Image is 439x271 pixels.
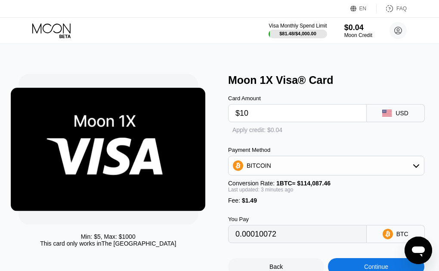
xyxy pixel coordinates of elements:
div: Moon Credit [344,32,372,38]
div: BITCOIN [229,157,424,174]
div: BITCOIN [247,162,271,169]
div: FAQ [396,6,407,12]
div: EN [359,6,367,12]
div: Payment Method [228,147,424,153]
div: Visa Monthly Spend Limit [269,23,327,29]
span: $1.49 [242,197,257,204]
div: FAQ [377,4,407,13]
div: Visa Monthly Spend Limit$81.48/$4,000.00 [269,23,327,38]
div: $0.04 [344,23,372,32]
div: $0.04Moon Credit [344,23,372,38]
div: Conversion Rate: [228,180,424,187]
div: Last updated: 3 minutes ago [228,187,424,193]
div: EN [350,4,377,13]
div: Apply credit: $0.04 [232,126,282,133]
div: Back [269,263,283,270]
div: Card Amount [228,95,367,102]
div: You Pay [228,216,367,222]
div: Continue [364,263,388,270]
input: $0.00 [235,105,359,122]
div: Moon 1X Visa® Card [228,74,430,86]
span: 1 BTC ≈ $114,087.46 [276,180,331,187]
div: BTC [396,231,408,237]
div: This card only works in The [GEOGRAPHIC_DATA] [40,240,176,247]
div: $81.48 / $4,000.00 [279,31,316,36]
div: Min: $ 5 , Max: $ 1000 [81,233,136,240]
div: Fee : [228,197,424,204]
div: USD [396,110,408,117]
iframe: Button to launch messaging window [405,237,432,264]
